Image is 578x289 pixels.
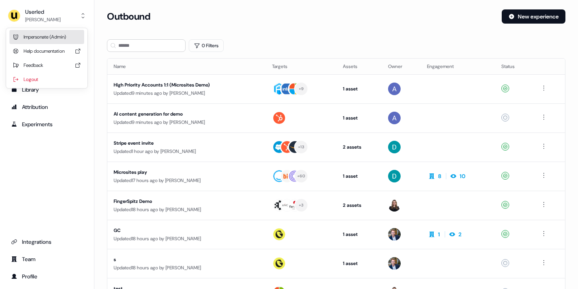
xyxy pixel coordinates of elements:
div: [PERSON_NAME] [25,16,61,24]
div: Logout [9,72,84,87]
div: Impersonate (Admin) [9,30,84,44]
button: Userled[PERSON_NAME] [6,6,88,25]
div: Help documentation [9,44,84,58]
div: Userled [25,8,61,16]
div: Userled[PERSON_NAME] [6,28,87,88]
div: Feedback [9,58,84,72]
